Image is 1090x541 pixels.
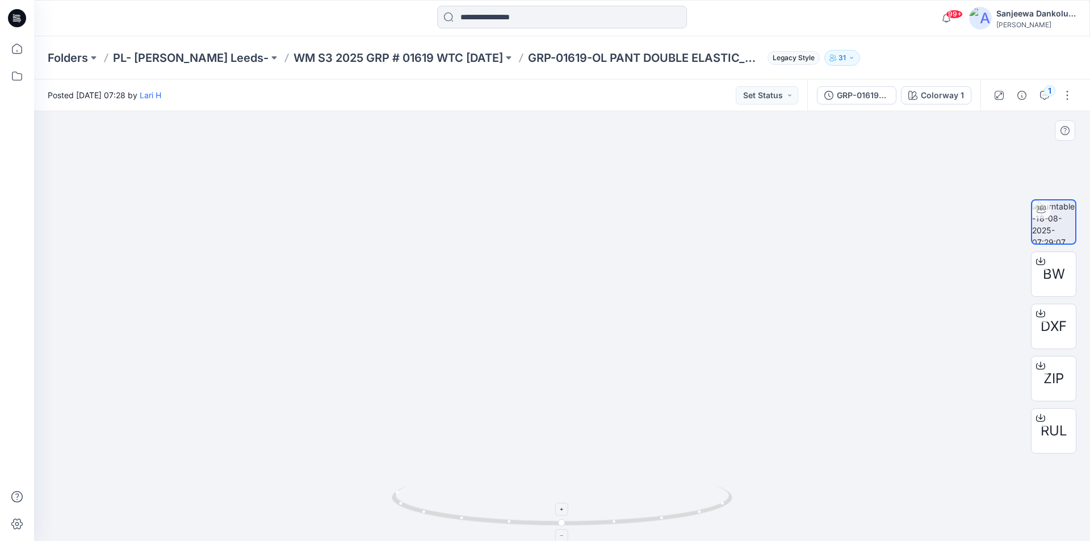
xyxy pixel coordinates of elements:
[140,90,161,100] a: Lari H
[1041,421,1067,441] span: RUL
[1043,264,1065,284] span: BW
[921,89,964,102] div: Colorway 1
[996,7,1076,20] div: Sanjeewa Dankoluwage
[768,51,820,65] span: Legacy Style
[1035,86,1054,104] button: 1
[996,20,1076,29] div: [PERSON_NAME]
[48,89,161,101] span: Posted [DATE] 07:28 by
[294,50,503,66] a: WM S3 2025 GRP # 01619 WTC [DATE]
[969,7,992,30] img: avatar
[113,50,269,66] a: PL- [PERSON_NAME] Leeds-
[763,50,820,66] button: Legacy Style
[946,10,963,19] span: 99+
[1043,368,1064,389] span: ZIP
[48,50,88,66] a: Folders
[528,50,763,66] p: GRP-01619-OL PANT DOUBLE ELASTIC_DEV
[1032,200,1075,244] img: turntable-18-08-2025-07:29:07
[901,86,971,104] button: Colorway 1
[1041,316,1067,337] span: DXF
[839,52,846,64] p: 31
[824,50,860,66] button: 31
[817,86,896,104] button: GRP-01619-OL PANT DOUBLE ELASTIC_DEV
[1044,85,1055,97] div: 1
[1013,86,1031,104] button: Details
[837,89,889,102] div: GRP-01619-OL PANT DOUBLE ELASTIC_DEV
